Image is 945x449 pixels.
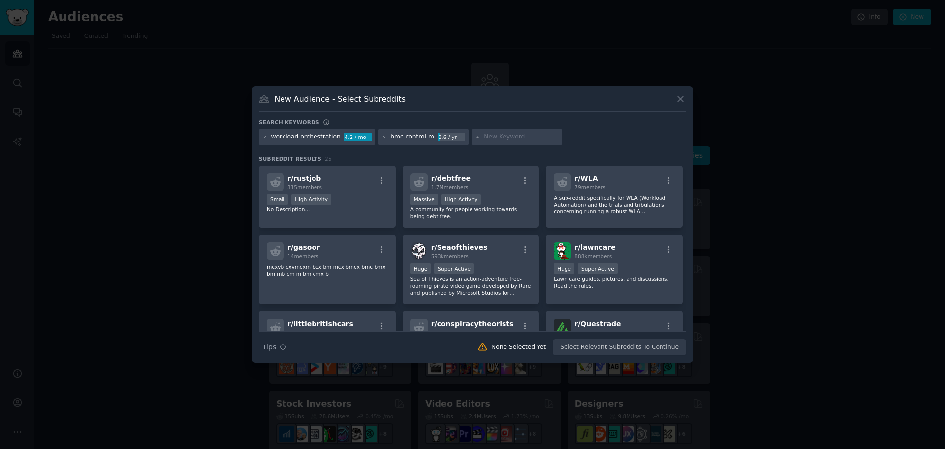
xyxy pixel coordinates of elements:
p: No Description... [267,206,388,213]
span: Subreddit Results [259,155,321,162]
p: Sea of Thieves is an action-adventure free-roaming pirate video game developed by Rare and publis... [410,276,532,296]
p: Lawn care guides, pictures, and discussions. Read the rules. [554,276,675,289]
div: Small [267,194,288,205]
p: mcxvb cxvmcxm bcx bm mcx bmcx bmc bmx bm mb cm m bm cmx b [267,263,388,277]
div: Huge [410,263,431,274]
span: 593k members [431,253,469,259]
span: 79 members [574,184,605,190]
span: 888k members [574,253,612,259]
div: 4.2 / mo [344,133,372,141]
img: Questrade [554,319,571,336]
span: 25 [325,156,332,162]
span: 16k members [287,330,321,336]
button: Tips [259,339,290,356]
div: Huge [554,263,574,274]
div: 3.6 / yr [438,133,465,141]
img: lawncare [554,242,571,260]
div: bmc control m [390,133,434,141]
span: 516 members [431,330,466,336]
h3: Search keywords [259,119,319,126]
div: Super Active [434,263,474,274]
p: A sub-reddit specifically for WLA (Workload Automation) and the trials and tribulations concernin... [554,194,675,215]
img: Seaofthieves [410,242,428,260]
span: r/ Questrade [574,320,621,328]
div: workload orchestration [271,133,341,141]
span: r/ lawncare [574,243,615,251]
p: A community for people working towards being debt free. [410,206,532,220]
span: r/ debtfree [431,174,471,182]
span: 1.7M members [431,184,469,190]
div: Massive [410,194,438,205]
div: High Activity [291,194,331,205]
span: r/ rustjob [287,174,321,182]
span: r/ conspiracytheorists [431,320,514,328]
div: None Selected Yet [491,343,546,352]
span: 24k members [574,330,608,336]
span: r/ WLA [574,174,598,182]
span: 315 members [287,184,322,190]
span: r/ gasoor [287,243,320,251]
span: r/ Seaofthieves [431,243,488,251]
div: Super Active [578,263,618,274]
input: New Keyword [484,133,559,141]
span: 14 members [287,253,318,259]
span: r/ littlebritishcars [287,320,353,328]
span: Tips [262,342,276,352]
h3: New Audience - Select Subreddits [275,94,406,104]
div: High Activity [441,194,481,205]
